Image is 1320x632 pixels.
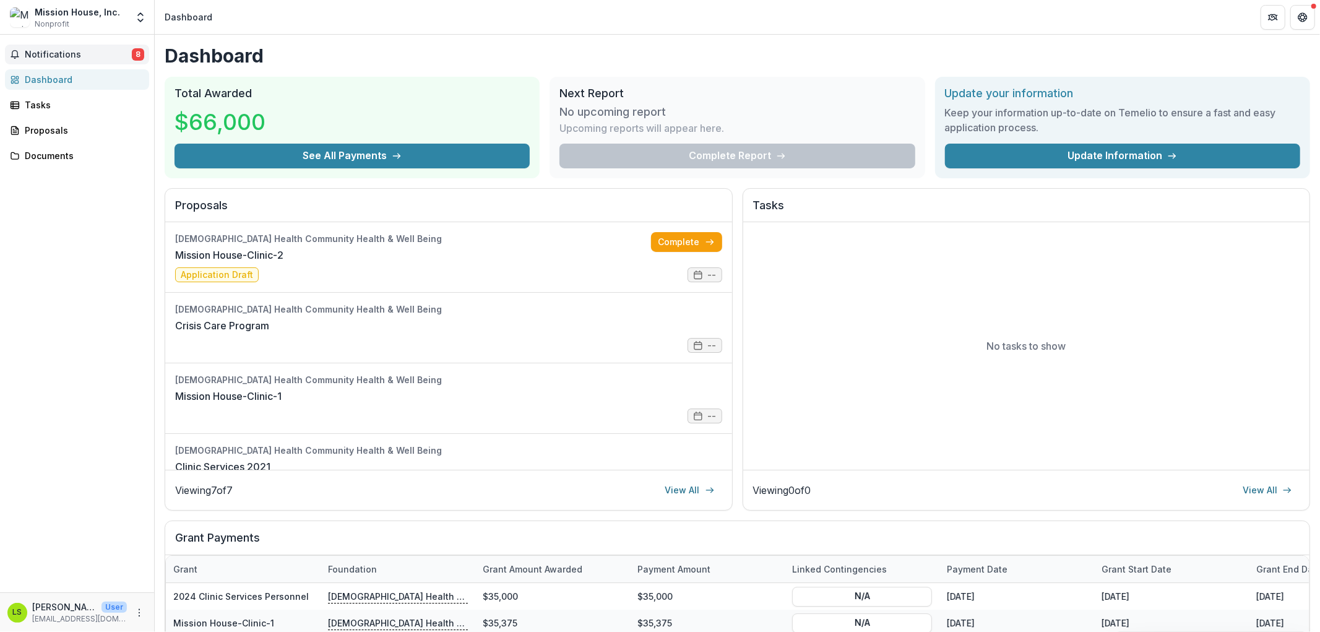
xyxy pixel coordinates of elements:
[5,95,149,115] a: Tasks
[165,45,1310,67] h1: Dashboard
[792,586,932,606] button: N/A
[175,105,267,139] h3: $66,000
[939,563,1015,576] div: Payment date
[630,583,785,610] div: $35,000
[175,87,530,100] h2: Total Awarded
[175,531,1300,555] h2: Grant Payments
[32,613,127,625] p: [EMAIL_ADDRESS][DOMAIN_NAME]
[175,483,233,498] p: Viewing 7 of 7
[986,339,1066,353] p: No tasks to show
[35,6,120,19] div: Mission House, Inc.
[132,605,147,620] button: More
[175,459,270,474] a: Clinic Services 2021
[175,389,282,404] a: Mission House-Clinic-1
[475,556,630,582] div: Grant amount awarded
[1094,556,1249,582] div: Grant start date
[1094,563,1179,576] div: Grant start date
[173,591,309,602] a: 2024 Clinic Services Personnel
[5,145,149,166] a: Documents
[1094,583,1249,610] div: [DATE]
[173,618,274,628] a: Mission House-Clinic-1
[658,480,722,500] a: View All
[160,8,217,26] nav: breadcrumb
[785,563,894,576] div: Linked Contingencies
[1290,5,1315,30] button: Get Help
[785,556,939,582] div: Linked Contingencies
[10,7,30,27] img: Mission House, Inc.
[25,50,132,60] span: Notifications
[753,199,1300,222] h2: Tasks
[753,483,811,498] p: Viewing 0 of 0
[321,556,475,582] div: Foundation
[166,556,321,582] div: Grant
[945,105,1300,135] h3: Keep your information up-to-date on Temelio to ensure a fast and easy application process.
[132,5,149,30] button: Open entity switcher
[630,556,785,582] div: Payment Amount
[101,602,127,613] p: User
[559,121,724,136] p: Upcoming reports will appear here.
[945,144,1300,168] a: Update Information
[25,149,139,162] div: Documents
[25,73,139,86] div: Dashboard
[1235,480,1300,500] a: View All
[1261,5,1285,30] button: Partners
[939,556,1094,582] div: Payment date
[166,563,205,576] div: Grant
[175,199,722,222] h2: Proposals
[328,589,468,603] p: [DEMOGRAPHIC_DATA] Health Community Health & Well Being
[165,11,212,24] div: Dashboard
[175,318,269,333] a: Crisis Care Program
[630,563,718,576] div: Payment Amount
[5,45,149,64] button: Notifications8
[25,124,139,137] div: Proposals
[13,608,22,617] div: Lucas Seilhymer
[559,105,666,119] h3: No upcoming report
[32,600,97,613] p: [PERSON_NAME]
[939,583,1094,610] div: [DATE]
[475,563,590,576] div: Grant amount awarded
[328,616,468,630] p: [DEMOGRAPHIC_DATA] Health Community Health & Well Being
[35,19,69,30] span: Nonprofit
[945,87,1300,100] h2: Update your information
[321,563,384,576] div: Foundation
[175,248,283,262] a: Mission House-Clinic-2
[175,144,530,168] button: See All Payments
[25,98,139,111] div: Tasks
[559,87,915,100] h2: Next Report
[475,583,630,610] div: $35,000
[5,120,149,141] a: Proposals
[5,69,149,90] a: Dashboard
[132,48,144,61] span: 8
[651,232,722,252] a: Complete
